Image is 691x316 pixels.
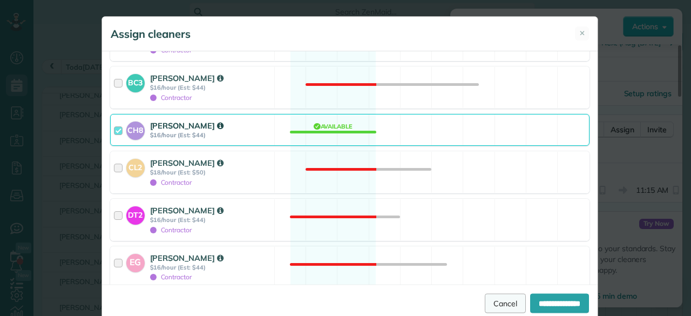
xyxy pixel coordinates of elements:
[150,84,271,91] strong: $16/hour (Est: $44)
[150,169,271,176] strong: $18/hour (Est: $50)
[150,158,223,168] strong: [PERSON_NAME]
[150,253,223,263] strong: [PERSON_NAME]
[126,206,145,221] strong: DT2
[111,26,191,42] h5: Assign cleaners
[150,120,223,131] strong: [PERSON_NAME]
[579,28,585,38] span: ✕
[150,216,271,224] strong: $16/hour (Est: $44)
[150,205,223,216] strong: [PERSON_NAME]
[150,273,192,281] span: Contractor
[150,46,192,54] span: Contractor
[150,226,192,234] span: Contractor
[485,293,526,313] a: Cancel
[150,93,192,102] span: Contractor
[150,178,192,186] span: Contractor
[126,122,145,136] strong: CH8
[126,254,145,269] strong: EG
[150,131,271,139] strong: $16/hour (Est: $44)
[126,74,145,89] strong: BC3
[150,264,271,271] strong: $16/hour (Est: $44)
[150,73,223,83] strong: [PERSON_NAME]
[126,159,145,173] strong: CL2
